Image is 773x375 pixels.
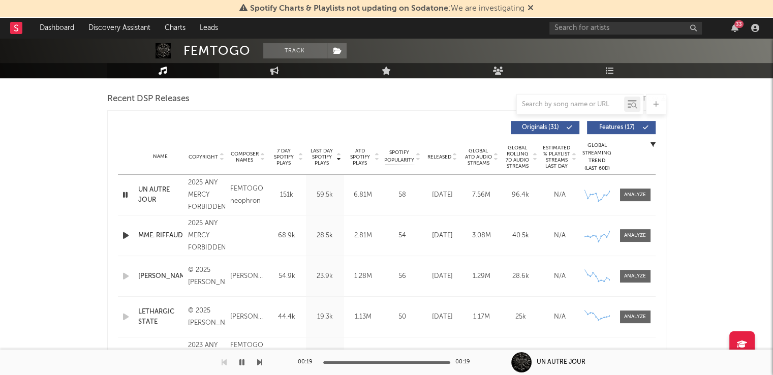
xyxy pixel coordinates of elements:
div: 7.56M [465,190,499,200]
input: Search by song name or URL [517,101,624,109]
div: 68.9k [270,231,303,241]
div: FEMTOGO neophron [230,183,265,207]
div: 1.28M [347,271,380,282]
div: 23.9k [308,271,342,282]
div: N/A [543,312,577,322]
div: © 2025 [PERSON_NAME] [188,305,225,329]
button: Originals(31) [511,121,579,134]
div: [DATE] [425,271,459,282]
span: Last Day Spotify Plays [308,148,335,166]
div: FEMTOGO [183,43,251,58]
span: Features ( 17 ) [594,124,640,131]
span: Spotify Charts & Playlists not updating on Sodatone [250,5,448,13]
a: Dashboard [33,18,81,38]
span: Global ATD Audio Streams [465,148,492,166]
span: Recent DSP Releases [107,93,190,105]
input: Search for artists [549,22,702,35]
a: Discovery Assistant [81,18,158,38]
div: 00:19 [298,356,318,368]
span: Global Rolling 7D Audio Streams [504,145,532,169]
div: 1.29M [465,271,499,282]
button: 33 [731,24,738,32]
div: 59.5k [308,190,342,200]
div: [PERSON_NAME]. [230,311,265,323]
span: Dismiss [528,5,534,13]
div: 2025 ANY MERCY FORBIDDEN [188,217,225,254]
span: Estimated % Playlist Streams Last Day [543,145,571,169]
div: 58 [385,190,420,200]
div: 96.4k [504,190,538,200]
div: N/A [543,190,577,200]
div: UN AUTRE JOUR [537,358,585,367]
div: 3.08M [465,231,499,241]
div: 44.4k [270,312,303,322]
span: Originals ( 31 ) [517,124,564,131]
div: [PERSON_NAME] [230,270,265,283]
a: UN AUTRE JOUR [138,185,183,205]
span: : We are investigating [250,5,524,13]
div: Name [138,153,183,161]
span: Composer Names [230,151,259,163]
div: N/A [543,271,577,282]
div: 151k [270,190,303,200]
a: LETHARGIC STATE [138,307,183,327]
a: MME. RIFFAUD [138,231,183,241]
a: Leads [193,18,225,38]
button: Track [263,43,327,58]
a: Charts [158,18,193,38]
div: 2.81M [347,231,380,241]
div: 28.6k [504,271,538,282]
span: ATD Spotify Plays [347,148,374,166]
div: 19.3k [308,312,342,322]
div: [DATE] [425,312,459,322]
span: Spotify Popularity [384,149,414,164]
div: 2025 ANY MERCY FORBIDDEN [188,177,225,213]
div: 1.17M [465,312,499,322]
div: 54.9k [270,271,303,282]
div: 1.13M [347,312,380,322]
div: 50 [385,312,420,322]
div: 54 [385,231,420,241]
a: [PERSON_NAME] [138,271,183,282]
div: 56 [385,271,420,282]
span: Copyright [189,154,218,160]
div: [DATE] [425,231,459,241]
div: 00:19 [455,356,476,368]
div: [DATE] [425,190,459,200]
div: 40.5k [504,231,538,241]
div: Global Streaming Trend (Last 60D) [582,142,612,172]
span: 7 Day Spotify Plays [270,148,297,166]
div: N/A [543,231,577,241]
button: Features(17) [587,121,656,134]
div: 6.81M [347,190,380,200]
div: © 2025 [PERSON_NAME] [188,264,225,289]
div: 33 [734,20,744,28]
div: 25k [504,312,538,322]
div: 28.5k [308,231,342,241]
span: Released [427,154,451,160]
